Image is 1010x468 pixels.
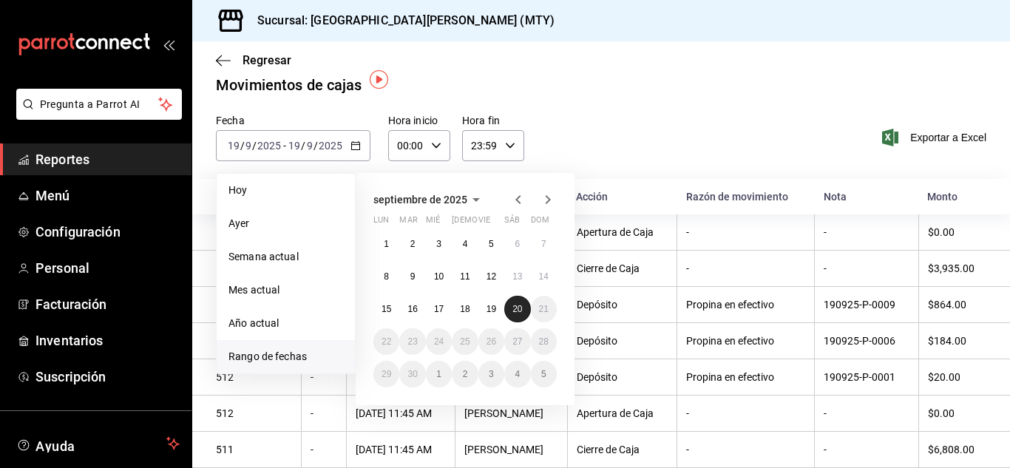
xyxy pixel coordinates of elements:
[426,296,452,322] button: 17 de septiembre de 2025
[487,271,496,282] abbr: 12 de septiembre de 2025
[463,239,468,249] abbr: 4 de septiembre de 2025
[216,371,292,383] div: 512
[245,12,555,30] h3: Sucursal: [GEOGRAPHIC_DATA][PERSON_NAME] (MTY)
[577,335,668,347] div: Depósito
[16,89,182,120] button: Pregunta a Parrot AI
[228,349,343,364] span: Rango de fechas
[577,299,668,311] div: Depósito
[686,335,805,347] div: Propina en efectivo
[452,361,478,387] button: 2 de octubre de 2025
[686,371,805,383] div: Propina en efectivo
[306,140,313,152] input: --
[504,263,530,290] button: 13 de septiembre de 2025
[576,191,668,203] div: Acción
[245,140,252,152] input: --
[399,296,425,322] button: 16 de septiembre de 2025
[824,444,909,455] div: -
[426,231,452,257] button: 3 de septiembre de 2025
[531,231,557,257] button: 7 de septiembre de 2025
[504,296,530,322] button: 20 de septiembre de 2025
[686,191,806,203] div: Razón de movimiento
[824,335,909,347] div: 190925-P-0006
[460,304,470,314] abbr: 18 de septiembre de 2025
[531,263,557,290] button: 14 de septiembre de 2025
[824,407,909,419] div: -
[478,328,504,355] button: 26 de septiembre de 2025
[373,194,467,206] span: septiembre de 2025
[257,140,282,152] input: ----
[35,294,180,314] span: Facturación
[410,239,416,249] abbr: 2 de septiembre de 2025
[243,53,291,67] span: Regresar
[370,70,388,89] img: Tooltip marker
[686,299,805,311] div: Propina en efectivo
[311,371,337,383] div: -
[487,304,496,314] abbr: 19 de septiembre de 2025
[928,335,986,347] div: $184.00
[10,107,182,123] a: Pregunta a Parrot AI
[531,328,557,355] button: 28 de septiembre de 2025
[515,369,520,379] abbr: 4 de octubre de 2025
[577,407,668,419] div: Apertura de Caja
[216,115,370,126] label: Fecha
[531,296,557,322] button: 21 de septiembre de 2025
[399,328,425,355] button: 23 de septiembre de 2025
[512,336,522,347] abbr: 27 de septiembre de 2025
[228,249,343,265] span: Semana actual
[384,271,389,282] abbr: 8 de septiembre de 2025
[373,328,399,355] button: 22 de septiembre de 2025
[452,328,478,355] button: 25 de septiembre de 2025
[35,149,180,169] span: Reportes
[478,361,504,387] button: 3 de octubre de 2025
[373,296,399,322] button: 15 de septiembre de 2025
[504,215,520,231] abbr: sábado
[539,304,549,314] abbr: 21 de septiembre de 2025
[577,371,668,383] div: Depósito
[824,191,909,203] div: Nota
[541,239,546,249] abbr: 7 de septiembre de 2025
[434,271,444,282] abbr: 10 de septiembre de 2025
[399,215,417,231] abbr: martes
[35,186,180,206] span: Menú
[373,361,399,387] button: 29 de septiembre de 2025
[478,263,504,290] button: 12 de septiembre de 2025
[452,296,478,322] button: 18 de septiembre de 2025
[436,239,441,249] abbr: 3 de septiembre de 2025
[216,74,362,96] div: Movimientos de cajas
[539,271,549,282] abbr: 14 de septiembre de 2025
[928,262,986,274] div: $3,935.00
[452,215,539,231] abbr: jueves
[686,262,805,274] div: -
[478,231,504,257] button: 5 de septiembre de 2025
[35,222,180,242] span: Configuración
[313,140,318,152] span: /
[426,361,452,387] button: 1 de octubre de 2025
[515,239,520,249] abbr: 6 de septiembre de 2025
[436,369,441,379] abbr: 1 de octubre de 2025
[410,271,416,282] abbr: 9 de septiembre de 2025
[228,183,343,198] span: Hoy
[216,444,292,455] div: 511
[512,271,522,282] abbr: 13 de septiembre de 2025
[426,328,452,355] button: 24 de septiembre de 2025
[216,407,292,419] div: 512
[531,215,549,231] abbr: domingo
[885,129,986,146] button: Exportar a Excel
[288,140,301,152] input: --
[227,140,240,152] input: --
[504,328,530,355] button: 27 de septiembre de 2025
[824,226,909,238] div: -
[462,115,524,126] label: Hora fin
[928,407,986,419] div: $0.00
[407,336,417,347] abbr: 23 de septiembre de 2025
[35,330,180,350] span: Inventarios
[464,407,558,419] div: [PERSON_NAME]
[463,369,468,379] abbr: 2 de octubre de 2025
[407,304,417,314] abbr: 16 de septiembre de 2025
[35,258,180,278] span: Personal
[927,191,986,203] div: Monto
[478,215,490,231] abbr: viernes
[373,215,389,231] abbr: lunes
